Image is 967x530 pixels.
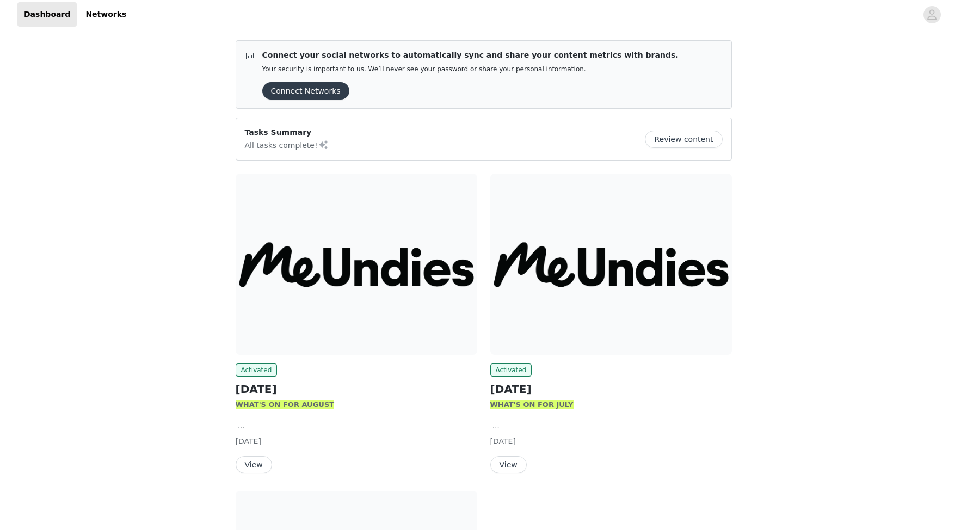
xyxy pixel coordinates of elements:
p: Your security is important to us. We’ll never see your password or share your personal information. [262,65,679,73]
button: View [490,456,527,473]
span: Activated [236,363,278,377]
h2: [DATE] [236,381,477,397]
span: [DATE] [490,437,516,446]
img: MeUndies [236,174,477,355]
button: Review content [645,131,722,148]
h2: [DATE] [490,381,732,397]
button: View [236,456,272,473]
p: Tasks Summary [245,127,329,138]
img: MeUndies [490,174,732,355]
strong: W [490,400,498,409]
strong: HAT'S ON FOR AUGUST [243,400,334,409]
a: View [236,461,272,469]
div: avatar [927,6,937,23]
button: Connect Networks [262,82,349,100]
span: Activated [490,363,532,377]
a: View [490,461,527,469]
strong: HAT'S ON FOR JULY [498,400,574,409]
span: [DATE] [236,437,261,446]
p: Connect your social networks to automatically sync and share your content metrics with brands. [262,50,679,61]
a: Dashboard [17,2,77,27]
strong: W [236,400,243,409]
p: All tasks complete! [245,138,329,151]
a: Networks [79,2,133,27]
